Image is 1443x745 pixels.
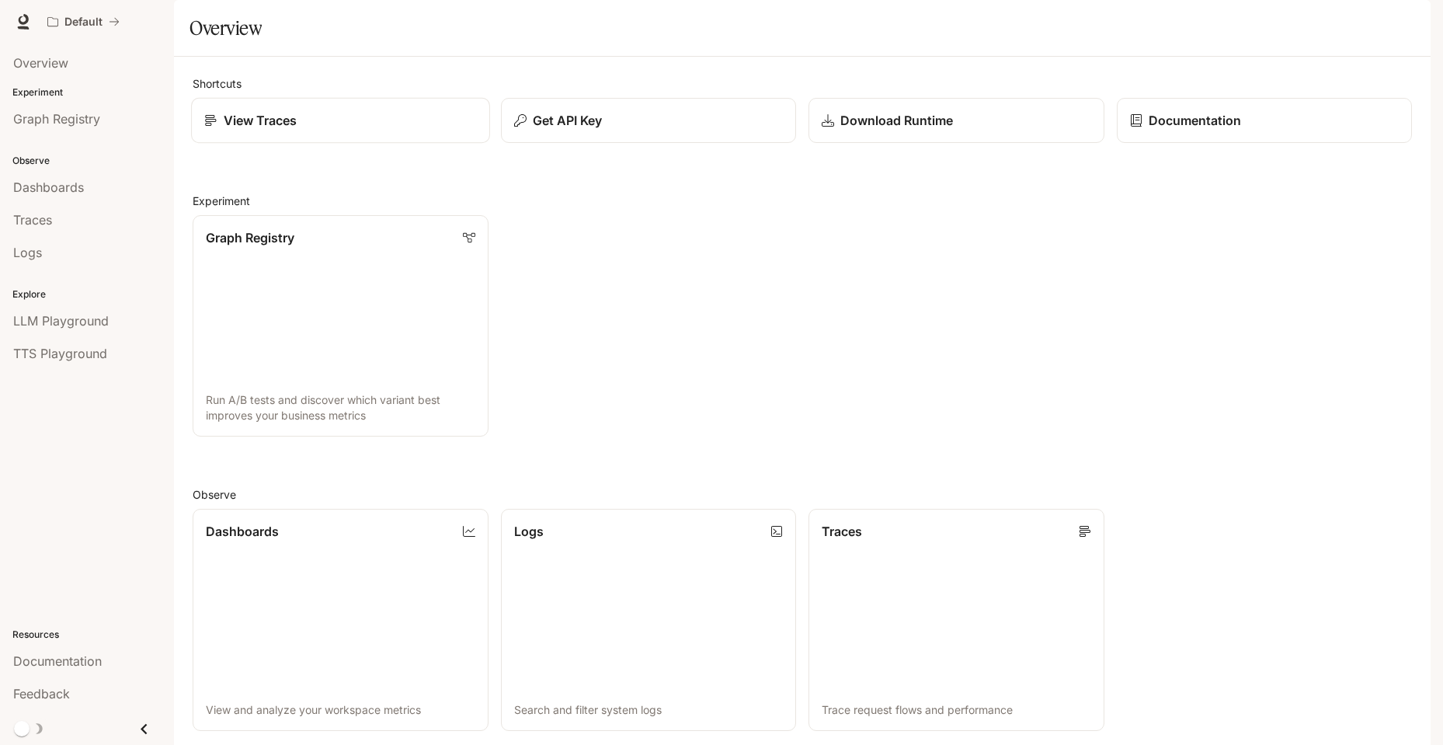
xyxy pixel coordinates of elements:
h1: Overview [190,12,262,44]
p: Dashboards [206,522,279,541]
p: Documentation [1149,111,1241,130]
p: Logs [514,522,544,541]
p: Trace request flows and performance [822,702,1091,718]
a: TracesTrace request flows and performance [808,509,1104,730]
p: Default [64,16,103,29]
p: Traces [822,522,862,541]
a: Graph RegistryRun A/B tests and discover which variant best improves your business metrics [193,215,489,437]
p: View Traces [224,111,297,130]
p: Graph Registry [206,228,294,247]
a: View Traces [191,98,489,144]
a: LogsSearch and filter system logs [501,509,797,730]
a: Documentation [1117,98,1413,143]
h2: Observe [193,486,1412,503]
h2: Experiment [193,193,1412,209]
p: Run A/B tests and discover which variant best improves your business metrics [206,392,475,423]
p: View and analyze your workspace metrics [206,702,475,718]
a: DashboardsView and analyze your workspace metrics [193,509,489,730]
p: Search and filter system logs [514,702,784,718]
p: Download Runtime [840,111,953,130]
a: Download Runtime [808,98,1104,143]
button: Get API Key [501,98,797,143]
p: Get API Key [533,111,602,130]
button: All workspaces [40,6,127,37]
h2: Shortcuts [193,75,1412,92]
